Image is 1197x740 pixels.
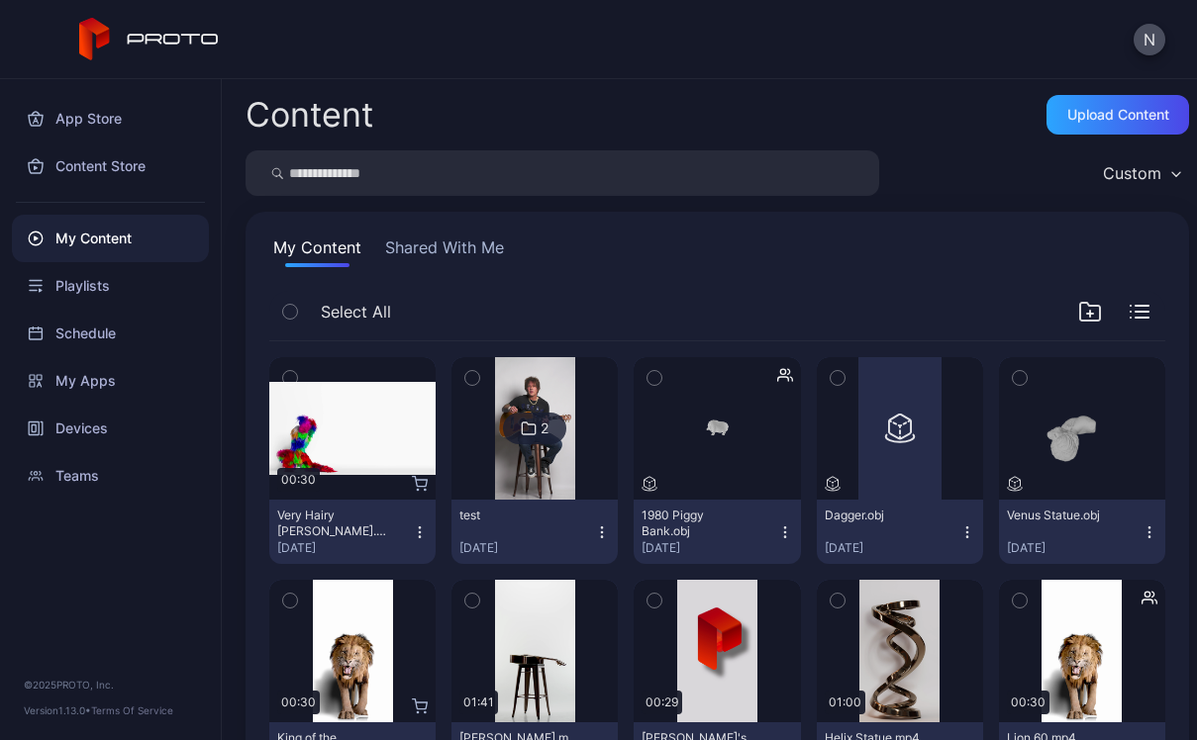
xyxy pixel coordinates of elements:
[459,508,568,523] div: test
[12,95,209,142] a: App Store
[642,508,750,539] div: 1980 Piggy Bank.obj
[24,704,91,716] span: Version 1.13.0 •
[451,500,618,564] button: test[DATE]
[12,215,209,262] a: My Content
[12,357,209,405] a: My Apps
[1134,24,1165,55] button: N
[246,98,373,132] div: Content
[12,452,209,500] a: Teams
[91,704,173,716] a: Terms Of Service
[269,500,436,564] button: Very Hairy [PERSON_NAME].mp4[DATE]
[269,235,365,267] button: My Content
[817,500,983,564] button: Dagger.obj[DATE]
[1093,150,1189,196] button: Custom
[12,405,209,452] a: Devices
[459,540,594,556] div: [DATE]
[1007,508,1116,523] div: Venus Statue.obj
[12,310,209,357] a: Schedule
[825,540,959,556] div: [DATE]
[634,500,800,564] button: 1980 Piggy Bank.obj[DATE]
[24,677,197,693] div: © 2025 PROTO, Inc.
[541,419,549,437] div: 2
[1067,107,1169,123] div: Upload Content
[277,508,386,539] div: Very Hairy Jerry.mp4
[381,235,508,267] button: Shared With Me
[12,142,209,190] a: Content Store
[321,300,391,324] span: Select All
[825,508,934,523] div: Dagger.obj
[12,262,209,310] a: Playlists
[1103,163,1161,183] div: Custom
[642,540,776,556] div: [DATE]
[277,540,412,556] div: [DATE]
[1047,95,1189,135] button: Upload Content
[999,500,1165,564] button: Venus Statue.obj[DATE]
[1007,540,1142,556] div: [DATE]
